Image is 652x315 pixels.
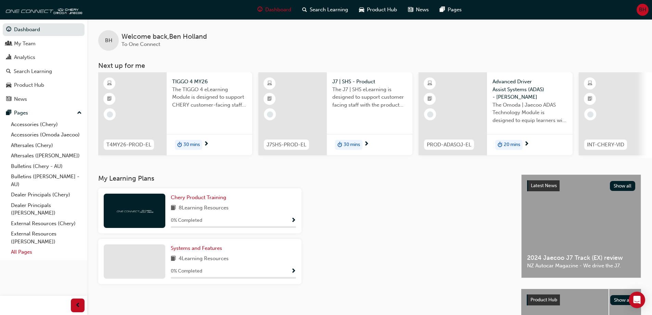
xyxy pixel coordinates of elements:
[427,79,432,88] span: learningResourceType_ELEARNING-icon
[171,204,176,213] span: book-icon
[3,3,82,16] img: oneconnect
[408,5,413,14] span: news-icon
[122,33,207,41] span: Welcome back , Ben Holland
[3,107,85,119] button: Pages
[267,79,272,88] span: learningResourceType_ELEARNING-icon
[171,267,202,275] span: 0 % Completed
[639,6,646,14] span: BH
[267,95,272,104] span: booktick-icon
[354,3,402,17] a: car-iconProduct Hub
[172,78,247,86] span: TIGGO 4 MY26
[257,5,263,14] span: guage-icon
[179,204,229,213] span: 8 Learning Resources
[116,207,153,214] img: oneconnect
[14,53,35,61] div: Analytics
[75,301,80,310] span: prev-icon
[416,6,429,14] span: News
[629,292,645,308] div: Open Intercom Messenger
[8,130,85,140] a: Accessories (Omoda Jaecoo)
[610,295,636,305] button: Show all
[8,229,85,247] a: External Resources ([PERSON_NAME])
[291,218,296,224] span: Show Progress
[107,95,112,104] span: booktick-icon
[493,78,567,101] span: Advanced Driver Assist Systems (ADAS) - [PERSON_NAME]
[171,194,229,202] a: Chery Product Training
[344,141,360,149] span: 30 mins
[8,190,85,200] a: Dealer Principals (Chery)
[105,37,112,45] span: BH
[171,194,226,201] span: Chery Product Training
[98,72,252,155] a: T4MY26-PROD-ELTIGGO 4 MY26The TIGGO 4 eLearning Module is designed to support CHERY customer-faci...
[637,4,649,16] button: BH
[302,5,307,14] span: search-icon
[3,93,85,106] a: News
[14,109,28,117] div: Pages
[291,268,296,275] span: Show Progress
[8,140,85,151] a: Aftersales (Chery)
[171,255,176,263] span: book-icon
[14,95,27,103] div: News
[359,5,364,14] span: car-icon
[107,111,113,118] span: learningRecordVerb_NONE-icon
[107,79,112,88] span: learningResourceType_ELEARNING-icon
[310,6,348,14] span: Search Learning
[527,180,635,191] a: Latest NewsShow all
[367,6,397,14] span: Product Hub
[291,216,296,225] button: Show Progress
[427,141,471,149] span: PROD-ADASOJ-EL
[171,244,225,252] a: Systems and Features
[122,41,160,47] span: To One Connect
[521,174,641,278] a: Latest NewsShow all2024 Jaecoo J7 Track (EX) reviewNZ Autocar Magazine - We drive the J7.
[106,141,151,149] span: T4MY26-PROD-EL
[265,6,291,14] span: Dashboard
[6,69,11,75] span: search-icon
[332,86,407,109] span: The J7 | SHS eLearning is designed to support customer facing staff with the product and sales in...
[6,110,11,116] span: pages-icon
[14,40,36,48] div: My Team
[427,95,432,104] span: booktick-icon
[8,119,85,130] a: Accessories (Chery)
[3,65,85,78] a: Search Learning
[87,62,652,70] h3: Next up for me
[524,141,529,147] span: next-icon
[8,161,85,172] a: Bulletins (Chery - AU)
[98,174,510,182] h3: My Learning Plans
[3,37,85,50] a: My Team
[267,141,306,149] span: J7SHS-PROD-EL
[3,79,85,92] a: Product Hub
[427,111,433,118] span: learningRecordVerb_NONE-icon
[8,171,85,190] a: Bulletins ([PERSON_NAME] - AU)
[419,72,573,155] a: PROD-ADASOJ-ELAdvanced Driver Assist Systems (ADAS) - [PERSON_NAME]The Omoda | Jaecoo ADAS Techno...
[8,218,85,229] a: External Resources (Chery)
[258,72,412,155] a: J7SHS-PROD-ELJ7 | SHS - ProductThe J7 | SHS eLearning is designed to support customer facing staf...
[14,81,44,89] div: Product Hub
[8,200,85,218] a: Dealer Principals ([PERSON_NAME])
[588,79,592,88] span: learningResourceType_ELEARNING-icon
[172,86,247,109] span: The TIGGO 4 eLearning Module is designed to support CHERY customer-facing staff with the product ...
[77,109,82,118] span: up-icon
[337,141,342,149] span: duration-icon
[252,3,297,17] a: guage-iconDashboard
[14,68,52,75] div: Search Learning
[448,6,462,14] span: Pages
[504,141,520,149] span: 20 mins
[527,294,636,305] a: Product HubShow all
[531,183,557,189] span: Latest News
[498,141,502,149] span: duration-icon
[6,41,11,47] span: people-icon
[183,141,200,149] span: 30 mins
[434,3,467,17] a: pages-iconPages
[527,254,635,262] span: 2024 Jaecoo J7 Track (EX) review
[297,3,354,17] a: search-iconSearch Learning
[177,141,182,149] span: duration-icon
[440,5,445,14] span: pages-icon
[291,267,296,276] button: Show Progress
[3,23,85,36] a: Dashboard
[402,3,434,17] a: news-iconNews
[179,255,229,263] span: 4 Learning Resources
[267,111,273,118] span: learningRecordVerb_NONE-icon
[364,141,369,147] span: next-icon
[527,262,635,270] span: NZ Autocar Magazine - We drive the J7.
[171,217,202,225] span: 0 % Completed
